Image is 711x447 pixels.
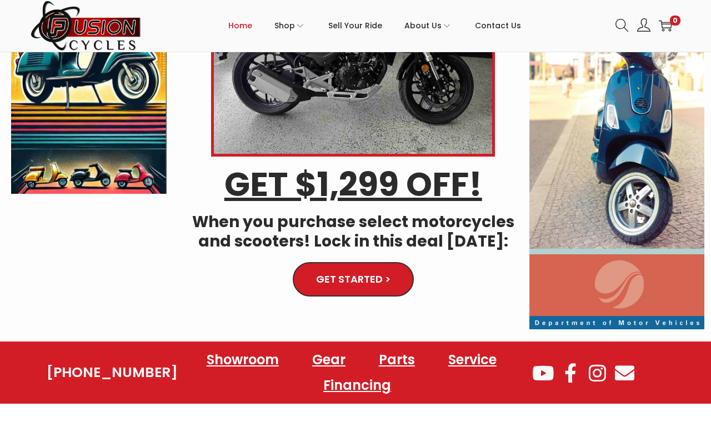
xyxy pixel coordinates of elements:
[47,365,178,380] a: [PHONE_NUMBER]
[228,12,252,39] span: Home
[196,347,290,373] a: Showroom
[316,274,390,284] span: GET STARTED >
[293,262,414,297] a: GET STARTED >
[312,373,402,398] a: Financing
[404,12,442,39] span: About Us
[274,1,306,51] a: Shop
[301,347,357,373] a: Gear
[142,1,607,51] nav: Primary navigation
[228,1,252,51] a: Home
[659,19,672,32] a: 0
[183,212,523,251] h4: When you purchase select motorcycles and scooters! Lock in this deal [DATE]:
[178,347,531,398] nav: Menu
[274,12,295,39] span: Shop
[404,1,453,51] a: About Us
[475,1,521,51] a: Contact Us
[328,12,382,39] span: Sell Your Ride
[224,161,482,208] u: GET $1,299 OFF!
[437,347,508,373] a: Service
[328,1,382,51] a: Sell Your Ride
[368,347,426,373] a: Parts
[475,12,521,39] span: Contact Us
